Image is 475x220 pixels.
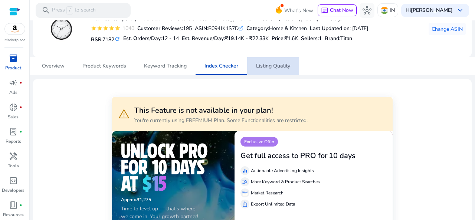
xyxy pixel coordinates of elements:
span: inventory_2 [9,54,18,63]
p: IN [390,4,395,17]
span: storefront [242,190,248,196]
span: fiber_manual_record [19,81,22,84]
p: You're currently using FREEMIUM Plan. Some Functionalities are restricted. [134,116,308,124]
span: equalizer [242,168,248,174]
b: Customer Reviews: [137,25,183,32]
p: Sales [8,114,19,120]
mat-icon: refresh [114,36,120,43]
span: ios_share [242,201,248,207]
p: Developers [2,187,24,194]
span: hub [363,6,371,15]
span: fiber_manual_record [19,204,22,207]
mat-icon: star_half [115,25,121,31]
img: 41EUNWbsqHS._SS100_.jpg [47,15,75,43]
span: search [42,6,50,15]
div: B094JK1S7D [195,24,243,32]
span: Chat Now [330,7,353,14]
span: warning [118,108,130,120]
div: : [DATE] [310,24,368,32]
p: Reports [6,138,21,145]
h5: : [325,36,352,42]
div: Home & Kitchen [246,24,307,32]
span: donut_small [9,103,18,112]
span: lab_profile [9,127,18,136]
h5: BSR: [91,35,120,43]
p: Marketplace [4,37,25,43]
span: ₹1.6K [285,35,298,42]
button: Change ASIN [429,23,466,35]
p: Exclusive Offer [240,137,278,147]
span: keyboard_arrow_down [456,6,465,15]
span: Index Checker [204,63,238,69]
span: Approx. [121,197,137,203]
img: in.svg [381,7,388,14]
span: / [66,6,73,14]
span: chat [321,7,328,14]
span: fiber_manual_record [19,106,22,109]
p: Press to search [52,6,96,14]
span: 12 - 14 [162,35,179,42]
span: ₹19.14K - ₹22.33K [225,35,269,42]
p: Tools [8,162,19,169]
h5: Price: [272,36,298,42]
h4: Titan Contemporary Wall Clock with Silent Sweep Technology - 30 Cm X 30 Cm (Medium)(Plastic) - An... [91,16,368,22]
span: What's New [284,4,313,17]
span: Titan [340,35,352,42]
span: book_4 [9,201,18,210]
span: 7182 [102,36,114,43]
b: Last Updated on [310,25,350,32]
p: Actionable Advertising Insights [251,167,314,174]
mat-icon: star [97,25,103,31]
p: Product [5,65,21,71]
img: amazon.svg [5,23,25,35]
span: Change ASIN [432,25,463,33]
span: Brand [325,35,339,42]
span: Listing Quality [256,63,290,69]
mat-icon: star [91,25,97,31]
mat-icon: star [109,25,115,31]
span: Overview [42,63,65,69]
h6: ₹1,275 [121,197,226,202]
b: Category: [246,25,269,32]
span: manage_search [242,179,248,185]
b: ASIN: [195,25,208,32]
span: Keyword Tracking [144,63,187,69]
span: campaign [9,78,18,87]
span: code_blocks [9,176,18,185]
p: Resources [3,211,24,218]
mat-icon: star [103,25,109,31]
span: handyman [9,152,18,161]
h3: 10 days [329,151,356,160]
h3: Get full access to PRO for [240,151,327,160]
p: Ads [9,89,17,96]
button: chatChat Now [318,4,357,16]
h5: Est. Orders/Day: [123,36,179,42]
p: More Keyword & Product Searches [251,178,320,185]
h5: Est. Revenue/Day: [182,36,269,42]
b: [PERSON_NAME] [411,7,453,14]
h5: Sellers: [301,36,322,42]
p: Hi [406,8,453,13]
span: fiber_manual_record [19,130,22,133]
span: Product Keywords [82,63,126,69]
button: hub [360,3,374,18]
div: 1040 [121,24,134,32]
p: Market Research [251,190,284,196]
p: Export Unlimited Data [251,201,295,207]
span: 1 [319,35,322,42]
div: 195 [137,24,192,32]
h3: This Feature is not available in your plan! [134,106,308,115]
